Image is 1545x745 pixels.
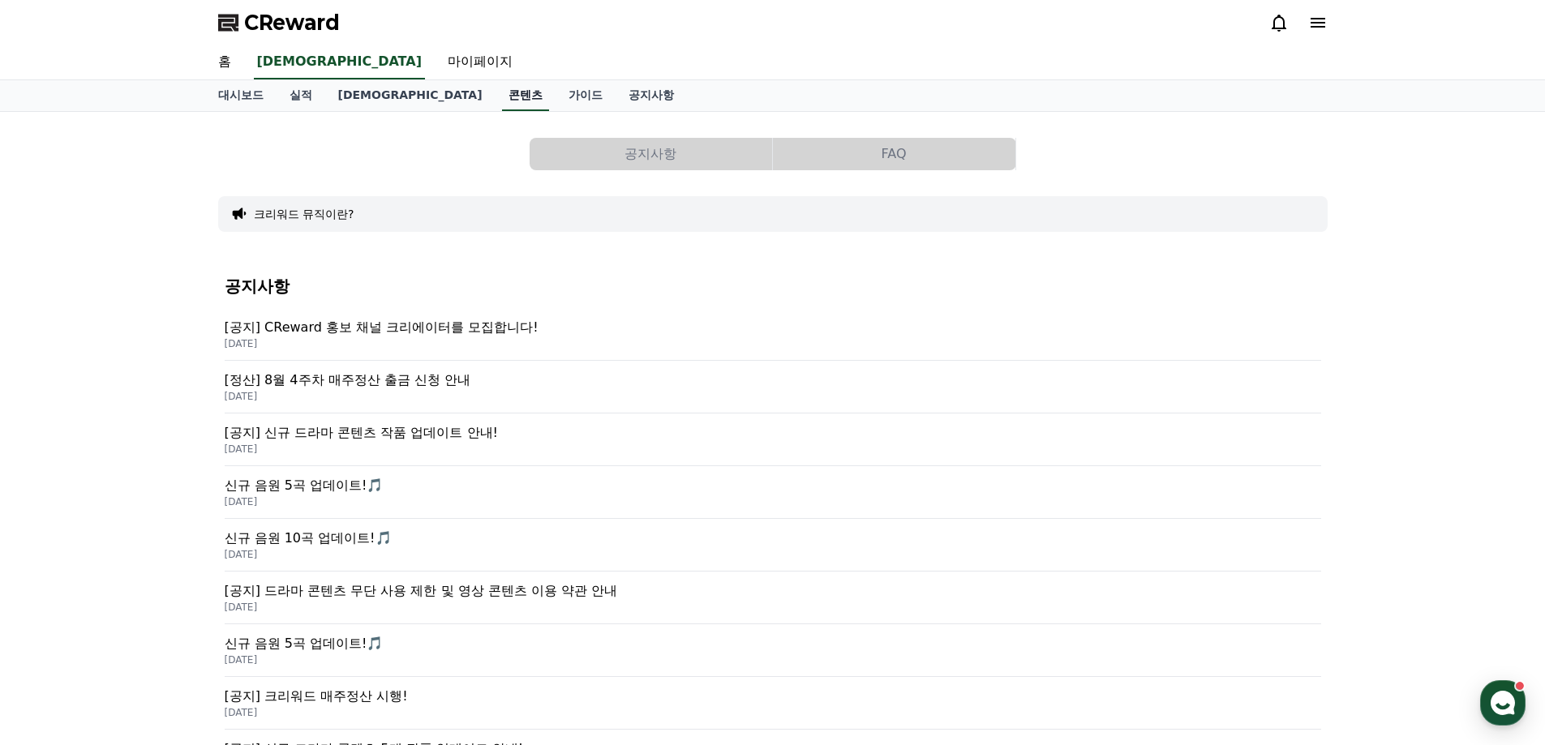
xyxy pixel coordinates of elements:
button: 공지사항 [530,138,772,170]
p: [DATE] [225,653,1321,666]
a: [공지] CReward 홍보 채널 크리에이터를 모집합니다! [DATE] [225,308,1321,361]
p: [DATE] [225,443,1321,456]
span: 대화 [148,539,168,552]
p: [공지] 드라마 콘텐츠 무단 사용 제한 및 영상 콘텐츠 이용 약관 안내 [225,581,1321,601]
p: 신규 음원 5곡 업데이트!🎵 [225,476,1321,495]
h4: 공지사항 [225,277,1321,295]
a: 공지사항 [530,138,773,170]
p: [공지] CReward 홍보 채널 크리에이터를 모집합니다! [225,318,1321,337]
p: [DATE] [225,601,1321,614]
a: 홈 [205,45,244,79]
a: 설정 [209,514,311,554]
a: 신규 음원 5곡 업데이트!🎵 [DATE] [225,466,1321,519]
p: [DATE] [225,706,1321,719]
p: 신규 음원 10곡 업데이트!🎵 [225,529,1321,548]
a: 마이페이지 [435,45,526,79]
a: 실적 [277,80,325,111]
button: FAQ [773,138,1015,170]
p: [공지] 크리워드 매주정산 시행! [225,687,1321,706]
p: [DATE] [225,495,1321,508]
a: CReward [218,10,340,36]
a: [공지] 드라마 콘텐츠 무단 사용 제한 및 영상 콘텐츠 이용 약관 안내 [DATE] [225,572,1321,624]
p: [DATE] [225,390,1321,403]
a: [공지] 신규 드라마 콘텐츠 작품 업데이트 안내! [DATE] [225,413,1321,466]
a: 대시보드 [205,80,277,111]
a: 홈 [5,514,107,554]
a: [공지] 크리워드 매주정산 시행! [DATE] [225,677,1321,730]
a: 가이드 [556,80,616,111]
span: 홈 [51,538,61,551]
a: 신규 음원 10곡 업데이트!🎵 [DATE] [225,519,1321,572]
a: [정산] 8월 4주차 매주정산 출금 신청 안내 [DATE] [225,361,1321,413]
a: 대화 [107,514,209,554]
a: 콘텐츠 [502,80,549,111]
span: CReward [244,10,340,36]
p: [DATE] [225,337,1321,350]
p: 신규 음원 5곡 업데이트!🎵 [225,634,1321,653]
p: [DATE] [225,548,1321,561]
a: 신규 음원 5곡 업데이트!🎵 [DATE] [225,624,1321,677]
p: [공지] 신규 드라마 콘텐츠 작품 업데이트 안내! [225,423,1321,443]
a: 공지사항 [616,80,687,111]
button: 크리워드 뮤직이란? [254,206,354,222]
a: [DEMOGRAPHIC_DATA] [254,45,425,79]
a: [DEMOGRAPHIC_DATA] [325,80,496,111]
p: [정산] 8월 4주차 매주정산 출금 신청 안내 [225,370,1321,390]
span: 설정 [251,538,270,551]
a: FAQ [773,138,1016,170]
